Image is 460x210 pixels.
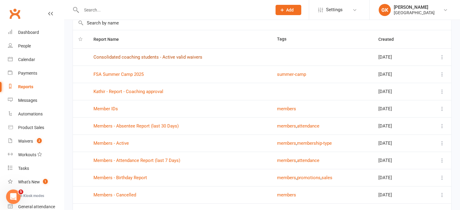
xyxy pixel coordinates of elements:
a: Consolidated coaching students - Active valid waivers [93,54,202,60]
div: People [18,44,31,48]
th: Tags [272,30,373,48]
button: members [277,174,296,181]
a: Clubworx [7,6,22,21]
button: Add [276,5,301,15]
td: [DATE] [373,169,423,186]
span: Add [286,8,294,12]
button: members [277,191,296,199]
span: Settings [326,3,343,17]
a: Members - Cancelled [93,192,136,198]
input: Search... [80,6,268,14]
button: members [277,157,296,164]
iframe: Intercom live chat [6,189,21,204]
div: GK [379,4,391,16]
a: Payments [8,66,64,80]
td: [DATE] [373,100,423,117]
a: Dashboard [8,26,64,39]
a: Reports [8,80,64,94]
a: Member IDs [93,106,118,111]
td: [DATE] [373,48,423,66]
span: , [296,175,297,180]
div: Waivers [18,139,33,144]
button: members [277,105,296,112]
a: Messages [8,94,64,107]
span: , [296,141,297,146]
button: sales [321,174,332,181]
a: Tasks [8,162,64,175]
a: People [8,39,64,53]
a: Kathir - Report - Coaching approval [93,89,163,94]
div: [PERSON_NAME] [394,5,435,10]
span: Report Name [93,37,126,42]
span: 2 [37,138,42,143]
div: Automations [18,111,43,116]
button: attendance [297,157,319,164]
div: Reports [18,84,33,89]
div: What's New [18,179,40,184]
a: Members - Absentee Report (last 30 Days) [93,123,179,129]
div: Payments [18,71,37,76]
div: General attendance [18,204,55,209]
a: Calendar [8,53,64,66]
button: members [277,122,296,130]
button: members [277,140,296,147]
a: What's New1 [8,175,64,189]
span: Created [378,37,400,42]
div: Tasks [18,166,29,171]
td: [DATE] [373,117,423,134]
div: [GEOGRAPHIC_DATA] [394,10,435,15]
input: Search by name [73,16,451,30]
a: Automations [8,107,64,121]
div: Workouts [18,152,36,157]
div: Calendar [18,57,35,62]
a: Members - Attendance Report (last 7 Days) [93,158,180,163]
button: Report Name [93,36,126,43]
span: 1 [43,179,48,184]
td: [DATE] [373,83,423,100]
span: , [296,123,297,129]
td: [DATE] [373,66,423,83]
a: Members - Birthday Report [93,175,147,180]
button: Created [378,36,400,43]
span: 5 [18,189,23,194]
button: attendance [297,122,319,130]
button: summer-camp [277,71,306,78]
td: [DATE] [373,134,423,152]
a: FSA Summer Camp 2025 [93,72,144,77]
span: , [296,158,297,163]
a: Members - Active [93,141,129,146]
div: Dashboard [18,30,39,35]
a: Workouts [8,148,64,162]
a: Waivers 2 [8,134,64,148]
td: [DATE] [373,186,423,203]
button: membership-type [297,140,332,147]
div: Messages [18,98,37,103]
a: Product Sales [8,121,64,134]
button: promotions [297,174,321,181]
span: , [321,175,321,180]
div: Product Sales [18,125,44,130]
td: [DATE] [373,152,423,169]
